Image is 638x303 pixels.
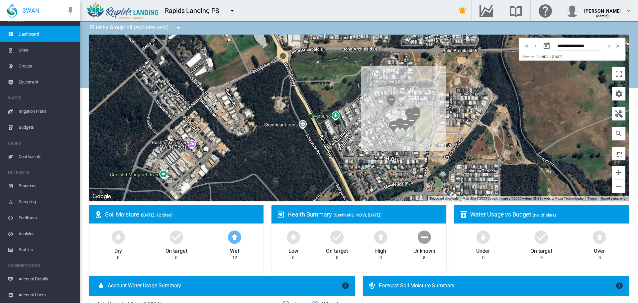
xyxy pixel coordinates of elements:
md-icon: icon-cup-water [460,211,468,219]
button: Keyboard shortcuts [430,196,459,201]
md-icon: icon-map-marker-radius [94,211,102,219]
md-icon: icon-checkbox-marked-circle [533,229,549,245]
span: Map data ©2025 Google Imagery ©2025 Airbus, CNES / Airbus, Maxar Technologies [463,197,584,200]
md-icon: icon-minus-circle [416,229,432,245]
span: (Admin) [596,14,609,18]
div: High [375,245,386,255]
div: NDVI: L08_SHA [401,120,410,132]
md-icon: icon-checkbox-marked-circle [329,229,345,245]
div: On target [165,245,187,255]
div: 0 [482,255,484,261]
md-icon: icon-chevron-double-left [523,42,530,50]
button: icon-chevron-double-left [522,42,531,50]
span: Analytes [19,226,74,242]
button: icon-chevron-right [605,42,613,50]
div: Forecast Soil Moisture Summary [379,282,615,289]
div: Dry [114,245,122,255]
div: NDVI: L10_SHA [389,120,398,132]
span: Equipment [19,74,74,90]
span: Dashboard [19,26,74,42]
img: Google [91,192,113,201]
button: Toggle fullscreen view [612,67,625,80]
span: Account Details [19,271,74,287]
div: On target [326,245,348,255]
span: Account Users [19,287,74,303]
div: 12 [232,255,237,261]
div: [PERSON_NAME] [584,5,621,12]
span: Irrigation Plans [19,103,74,119]
div: Health Summary [287,210,441,219]
div: Rapids Landing PS [165,6,225,15]
button: icon-cog [612,87,625,100]
div: Unknown [413,245,435,255]
md-icon: icon-chevron-down [625,7,633,15]
div: NDVI: L04_SHA [405,108,414,120]
md-icon: Search the knowledge base [508,7,524,15]
div: Low [288,245,298,255]
md-icon: icon-arrow-up-bold-circle [227,229,243,245]
md-icon: icon-arrow-up-bold-circle [373,229,389,245]
div: Filter by Group: All (excludes oval) [85,21,187,35]
div: 0 [540,255,543,261]
button: md-calendar [540,39,553,53]
span: Sites [19,42,74,58]
span: Budgets [19,119,74,135]
span: NUTRIENTS [8,167,74,178]
md-icon: icon-menu-down [228,7,236,15]
div: 0 [117,255,119,261]
div: NDVI: L03_SHA [411,110,420,122]
md-icon: icon-water [97,282,105,290]
md-icon: Click here for help [537,7,553,15]
div: NDVI: L09_SHA [395,118,405,130]
md-icon: icon-cog [615,90,623,98]
button: Zoom out [612,180,625,193]
button: icon-menu-down [172,21,185,35]
md-icon: icon-information [342,282,350,290]
span: ADMINISTRATION [8,260,74,271]
button: icon-select-all [612,147,625,160]
a: Open this area in Google Maps (opens a new window) [91,192,113,201]
md-icon: icon-magnify [615,130,623,138]
md-icon: icon-pin [66,7,74,15]
div: On target [530,245,552,255]
md-icon: icon-arrow-up-bold-circle [591,229,607,245]
span: CROPS [8,138,74,149]
md-icon: icon-chevron-left [532,42,539,50]
span: WATER [8,93,74,103]
div: 8 [423,255,425,261]
div: NDVI: L05_SHA [406,115,416,127]
md-icon: icon-information [615,282,623,290]
img: SWAN-Landscape-Logo-Colour-drop.png [7,4,17,18]
span: Sentinel-2 | NDVI [522,55,549,59]
div: Soil Moisture [105,210,258,219]
img: profile.jpg [566,4,579,17]
button: icon-menu-down [226,4,239,17]
div: Water Usage vs Budget [470,210,623,219]
span: Profiles [19,242,74,258]
md-icon: icon-heart-box-outline [277,211,285,219]
span: Groups [19,58,74,74]
button: Zoom in [612,166,625,179]
div: 0 [379,255,382,261]
div: 0 [598,255,601,261]
button: icon-chevron-double-right [613,42,622,50]
span: Account Water Usage Summary [108,282,342,289]
a: Report a map error [601,197,627,200]
div: Under [476,245,490,255]
span: Coefficients [19,149,74,165]
a: Terms [587,197,597,200]
span: | [DATE] [550,55,562,59]
md-icon: icon-arrow-down-bold-circle [110,229,126,245]
md-icon: icon-thermometer-lines [368,282,376,290]
md-icon: icon-bell-ring [459,7,467,15]
md-icon: Go to the Data Hub [478,7,494,15]
div: Wet [230,245,239,255]
div: 0 [175,255,177,261]
md-icon: icon-checkbox-marked-circle [168,229,184,245]
div: NDVI: L02_SHA [411,107,420,119]
md-icon: icon-arrow-down-bold-circle [285,229,301,245]
md-icon: icon-select-all [615,150,623,158]
div: Over [594,245,605,255]
span: Programs [19,178,74,194]
span: (Sentinel-2 | NDVI, [DATE]) [334,213,382,218]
